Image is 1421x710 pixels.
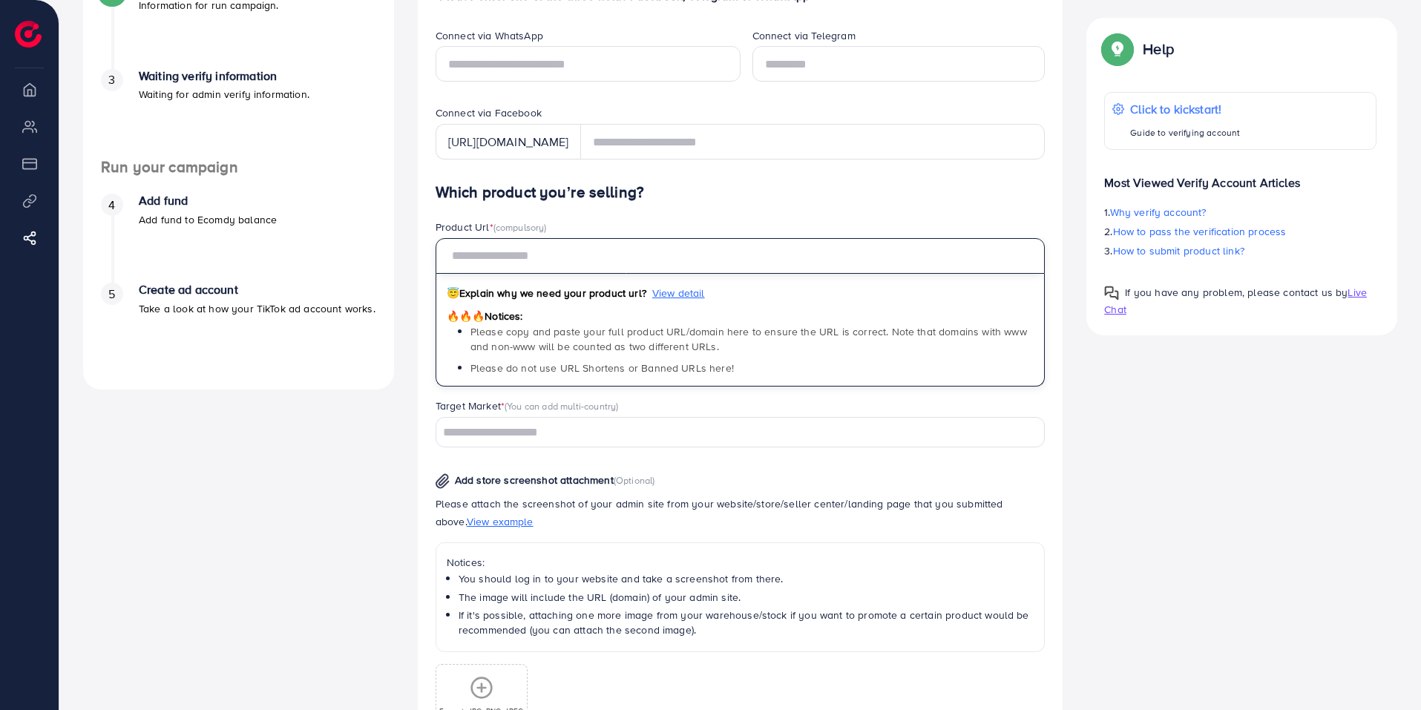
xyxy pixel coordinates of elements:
span: Explain why we need your product url? [447,286,646,300]
span: How to pass the verification process [1113,224,1287,239]
p: Most Viewed Verify Account Articles [1104,162,1376,191]
span: 😇 [447,286,459,300]
img: logo [15,21,42,47]
img: Popup guide [1104,36,1131,62]
img: img [436,473,450,489]
div: [URL][DOMAIN_NAME] [436,124,581,160]
span: Why verify account? [1110,205,1207,220]
h4: Create ad account [139,283,375,297]
li: Add fund [83,194,394,283]
label: Target Market [436,398,619,413]
p: Add fund to Ecomdy balance [139,211,277,229]
p: Please attach the screenshot of your admin site from your website/store/seller center/landing pag... [436,495,1046,530]
span: 3 [108,71,115,88]
span: View detail [652,286,705,300]
span: Add store screenshot attachment [455,473,614,487]
li: Waiting verify information [83,69,394,158]
p: Help [1143,40,1174,58]
p: Take a look at how your TikTok ad account works. [139,300,375,318]
img: Popup guide [1104,286,1119,300]
p: 2. [1104,223,1376,240]
p: 1. [1104,203,1376,221]
p: 3. [1104,242,1376,260]
span: (You can add multi-country) [505,399,618,412]
h4: Add fund [139,194,277,208]
span: If you have any problem, please contact us by [1125,285,1348,300]
span: (Optional) [614,473,655,487]
p: Waiting for admin verify information. [139,85,309,103]
label: Connect via WhatsApp [436,28,543,43]
h4: Which product you’re selling? [436,183,1046,202]
p: Click to kickstart! [1130,100,1240,118]
span: (compulsory) [493,220,547,234]
label: Connect via Facebook [436,105,542,120]
li: If it's possible, attaching one more image from your warehouse/stock if you want to promote a cer... [459,608,1034,638]
label: Product Url [436,220,547,234]
span: 5 [108,286,115,303]
span: How to submit product link? [1113,243,1244,258]
p: Guide to verifying account [1130,124,1240,142]
span: 4 [108,197,115,214]
h4: Waiting verify information [139,69,309,83]
input: Search for option [438,421,1026,444]
span: Please copy and paste your full product URL/domain here to ensure the URL is correct. Note that d... [470,324,1027,354]
label: Connect via Telegram [752,28,856,43]
span: View example [467,514,534,529]
span: Notices: [447,309,523,323]
li: The image will include the URL (domain) of your admin site. [459,590,1034,605]
div: Search for option [436,417,1046,447]
p: Notices: [447,553,1034,571]
h4: Run your campaign [83,158,394,177]
span: Please do not use URL Shortens or Banned URLs here! [470,361,734,375]
li: You should log in to your website and take a screenshot from there. [459,571,1034,586]
span: 🔥🔥🔥 [447,309,485,323]
iframe: Chat [1358,643,1410,699]
li: Create ad account [83,283,394,372]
